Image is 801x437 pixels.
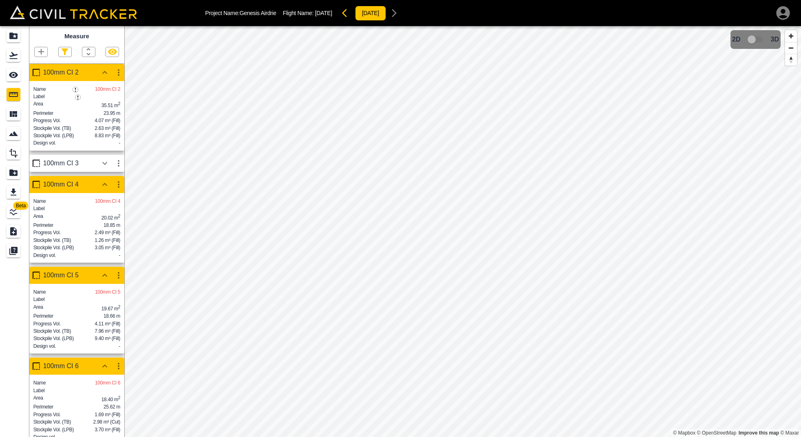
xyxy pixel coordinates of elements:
[124,26,801,437] canvas: Map
[771,36,779,43] span: 3D
[10,6,137,19] img: Civil Tracker
[205,10,276,16] p: Project Name: Genesis Airdrie
[732,36,740,43] span: 2D
[315,10,332,16] span: [DATE]
[780,430,799,436] a: Maxar
[744,32,768,47] span: 3D model not uploaded yet
[739,430,779,436] a: Map feedback
[283,10,332,16] p: Flight Name:
[785,54,797,66] button: Reset bearing to north
[785,30,797,42] button: Zoom in
[355,6,386,21] button: [DATE]
[697,430,737,436] a: OpenStreetMap
[673,430,695,436] a: Mapbox
[785,42,797,54] button: Zoom out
